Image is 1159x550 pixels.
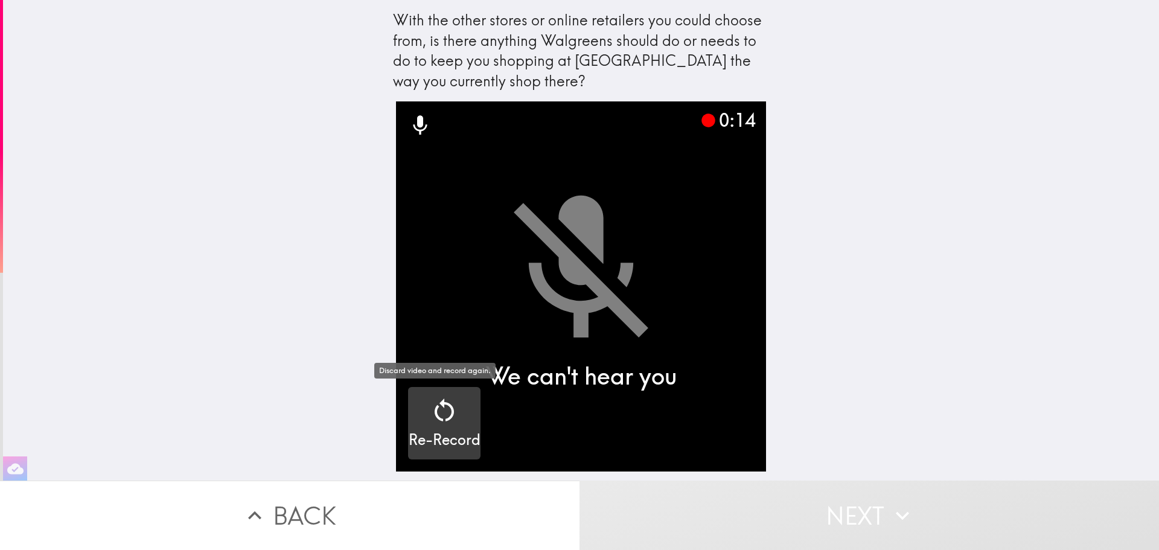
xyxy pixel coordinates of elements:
[409,430,481,450] h5: Re-Record
[700,107,755,133] div: 0:14
[374,363,496,379] div: Discard video and record again.
[408,387,481,459] button: Re-Record
[579,481,1159,550] button: Next
[393,10,770,91] div: With the other stores or online retailers you could choose from, is there anything Walgreens shou...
